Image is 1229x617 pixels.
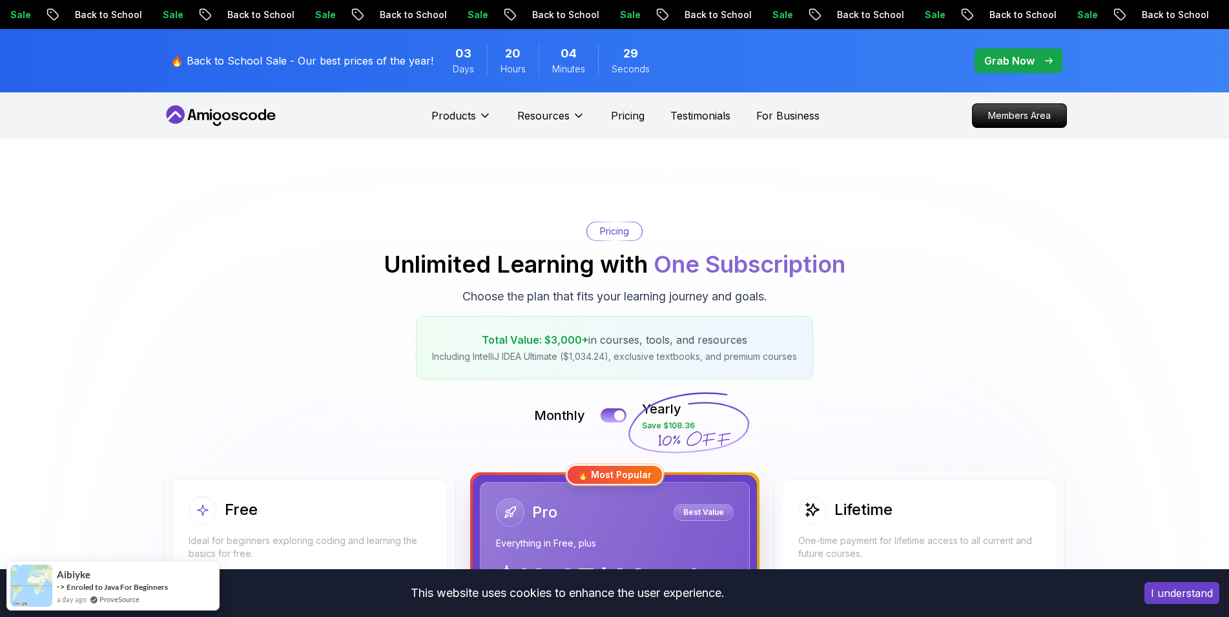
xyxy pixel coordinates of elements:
span: Total Value: $3,000+ [482,333,588,346]
span: a day ago [57,594,87,605]
p: Members Area [973,104,1066,127]
p: Sale [305,8,346,21]
span: 29 Seconds [623,45,638,63]
p: in courses, tools, and resources [432,332,797,348]
span: Days [453,63,474,76]
p: Sale [457,8,499,21]
span: Minutes [552,63,585,76]
p: Sale [1067,8,1108,21]
p: Back to School [827,8,914,21]
p: Grab Now [984,53,1035,68]
p: One-time payment for lifetime access to all current and future courses. [798,534,1041,560]
p: Products [431,108,476,123]
p: Choose the plan that fits your learning journey and goals. [462,288,767,306]
p: Sale [914,8,956,21]
a: ProveSource [99,595,139,603]
p: Everything in Free, plus [496,537,734,550]
p: 🔥 Back to School Sale - Our best prices of the year! [170,53,433,68]
p: Back to School [674,8,762,21]
span: Hours [501,63,526,76]
p: Sale [762,8,803,21]
p: Monthly [534,406,585,424]
p: $ 19.97 / Month [496,565,708,596]
a: Pricing [611,108,645,123]
a: Testimonials [670,108,730,123]
p: Best Value [676,506,732,519]
button: Resources [517,108,585,134]
span: 4 Minutes [561,45,577,63]
span: One Subscription [654,250,845,278]
p: Sale [610,8,651,21]
p: Resources [517,108,570,123]
button: Accept cookies [1144,582,1219,604]
a: Enroled to Java For Beginners [67,582,168,592]
span: Aibiyke [57,569,90,580]
a: For Business [756,108,820,123]
p: Ideal for beginners exploring coding and learning the basics for free. [189,534,431,560]
p: Back to School [369,8,457,21]
p: Including IntelliJ IDEA Ultimate ($1,034.24), exclusive textbooks, and premium courses [432,350,797,363]
div: This website uses cookies to enhance the user experience. [10,579,1125,607]
p: Back to School [979,8,1067,21]
p: Back to School [1131,8,1219,21]
span: Seconds [612,63,650,76]
button: Products [431,108,491,134]
span: -> [57,581,65,592]
p: Back to School [522,8,610,21]
a: Members Area [972,103,1067,128]
p: Sale [152,8,194,21]
h2: Unlimited Learning with [384,251,845,277]
span: 20 Hours [505,45,521,63]
h2: Free [225,499,258,520]
img: provesource social proof notification image [10,565,52,607]
p: Back to School [217,8,305,21]
h2: Lifetime [834,499,893,520]
p: Pricing [600,225,629,238]
h2: Pro [532,502,557,523]
p: Back to School [65,8,152,21]
span: 3 Days [455,45,471,63]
